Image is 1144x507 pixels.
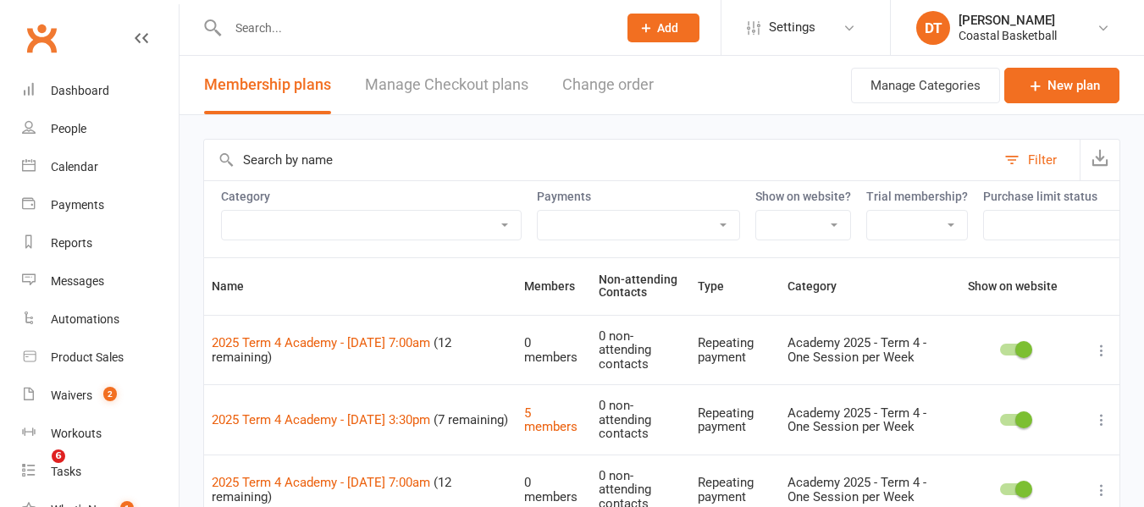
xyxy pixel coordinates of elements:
[22,377,179,415] a: Waivers 2
[591,384,690,455] td: 0 non-attending contacts
[212,279,263,293] span: Name
[51,84,109,97] div: Dashboard
[851,68,1000,103] button: Manage Categories
[20,17,63,59] a: Clubworx
[537,190,740,203] label: Payments
[959,28,1057,43] div: Coastal Basketball
[22,339,179,377] a: Product Sales
[212,475,451,504] span: (12 remaining)
[698,276,743,296] button: Type
[517,258,591,315] th: Members
[223,16,605,40] input: Search...
[51,236,92,250] div: Reports
[657,21,678,35] span: Add
[22,262,179,300] a: Messages
[788,276,855,296] button: Category
[51,274,104,288] div: Messages
[221,190,522,203] label: Category
[51,122,86,135] div: People
[996,140,1080,180] button: Filter
[52,449,65,463] span: 6
[690,315,780,385] td: Repeating payment
[212,335,430,350] a: 2025 Term 4 Academy - [DATE] 7:00am
[591,315,690,385] td: 0 non-attending contacts
[690,384,780,455] td: Repeating payment
[953,276,1076,296] button: Show on website
[780,384,945,455] td: Academy 2025 - Term 4 - One Session per Week
[212,412,430,427] a: 2025 Term 4 Academy - [DATE] 3:30pm
[769,8,815,47] span: Settings
[22,224,179,262] a: Reports
[780,315,945,385] td: Academy 2025 - Term 4 - One Session per Week
[788,279,855,293] span: Category
[562,56,654,114] button: Change order
[103,387,117,401] span: 2
[22,453,179,491] a: Tasks
[959,13,1057,28] div: [PERSON_NAME]
[212,276,263,296] button: Name
[51,312,119,326] div: Automations
[51,389,92,402] div: Waivers
[517,315,591,385] td: 0 members
[204,140,996,180] input: Search by name
[22,72,179,110] a: Dashboard
[524,405,578,435] a: 5 members
[22,415,179,453] a: Workouts
[17,449,58,490] iframe: Intercom live chat
[1004,68,1119,103] a: New plan
[22,186,179,224] a: Payments
[51,198,104,212] div: Payments
[968,279,1058,293] span: Show on website
[51,427,102,440] div: Workouts
[22,300,179,339] a: Automations
[866,190,968,203] label: Trial membership?
[51,465,81,478] div: Tasks
[916,11,950,45] div: DT
[627,14,699,42] button: Add
[51,160,98,174] div: Calendar
[22,148,179,186] a: Calendar
[365,56,528,114] a: Manage Checkout plans
[755,190,851,203] label: Show on website?
[51,350,124,364] div: Product Sales
[430,412,508,427] span: (7 remaining)
[1028,150,1057,170] div: Filter
[204,56,331,114] button: Membership plans
[698,279,743,293] span: Type
[212,335,451,365] span: (12 remaining)
[22,110,179,148] a: People
[591,258,690,315] th: Non-attending Contacts
[212,475,430,490] a: 2025 Term 4 Academy - [DATE] 7:00am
